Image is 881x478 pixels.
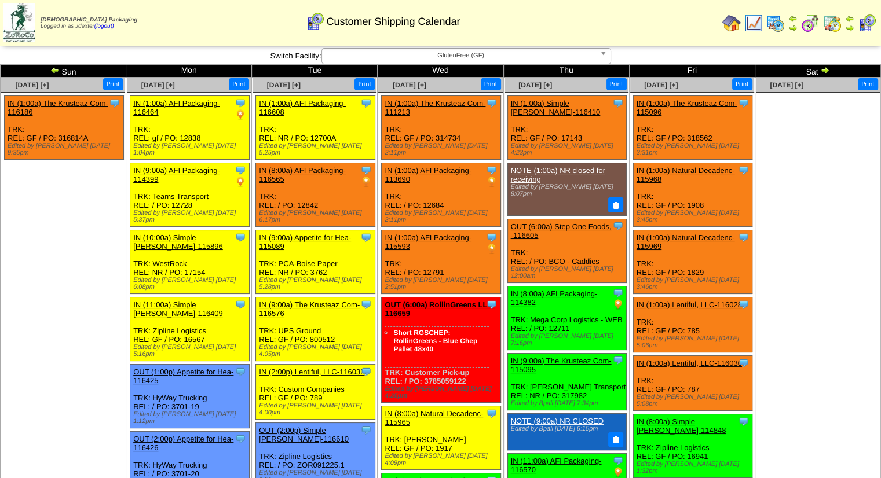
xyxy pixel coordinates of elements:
[606,78,627,90] button: Print
[722,14,741,32] img: home.gif
[755,65,880,78] td: Sat
[235,97,246,109] img: Tooltip
[637,335,752,349] div: Edited by [PERSON_NAME] [DATE] 5:06pm
[259,367,364,376] a: IN (2:00p) Lentiful, LLC-116032
[503,65,629,78] td: Thu
[845,14,854,23] img: arrowleft.gif
[507,219,627,282] div: TRK: REL: / PO: BCO - Caddies
[608,432,623,447] button: Delete Note
[486,97,498,109] img: Tooltip
[235,176,246,187] img: PO
[235,433,246,444] img: Tooltip
[481,78,501,90] button: Print
[393,81,426,89] span: [DATE] [+]
[360,366,372,377] img: Tooltip
[109,97,120,109] img: Tooltip
[385,409,483,426] a: IN (8:00a) Natural Decadenc-115965
[259,142,375,156] div: Edited by [PERSON_NAME] [DATE] 5:25pm
[385,99,485,116] a: IN (1:00a) The Krusteaz Com-111213
[360,299,372,310] img: Tooltip
[738,231,750,243] img: Tooltip
[633,96,752,160] div: TRK: REL: GF / PO: 318562
[133,233,223,251] a: IN (10:00a) Simple [PERSON_NAME]-115896
[256,297,375,361] div: TRK: UPS Ground REL: GF / PO: 800512
[637,359,742,367] a: IN (1:00a) Lentiful, LLC-116030
[511,266,627,280] div: Edited by [PERSON_NAME] [DATE] 12:00am
[644,81,678,89] a: [DATE] [+]
[256,96,375,160] div: TRK: REL: NR / PO: 12700A
[511,289,598,307] a: IN (8:00a) AFI Packaging-114382
[801,14,820,32] img: calendarblend.gif
[235,366,246,377] img: Tooltip
[382,297,501,403] div: TRK: Customer Pick-up REL: / PO: 3785059122
[511,417,604,425] a: NOTE (9:00a) NR CLOSED
[385,385,500,399] div: Edited by [PERSON_NAME] [DATE] 4:25pm
[141,81,175,89] a: [DATE] [+]
[235,164,246,176] img: Tooltip
[256,163,375,227] div: TRK: REL: / PO: 12842
[633,230,752,294] div: TRK: REL: GF / PO: 1829
[133,300,223,318] a: IN (11:00a) Simple [PERSON_NAME]-116409
[637,166,735,183] a: IN (1:00a) Natural Decadenc-115968
[732,78,752,90] button: Print
[637,394,752,407] div: Edited by [PERSON_NAME] [DATE] 5:08pm
[235,231,246,243] img: Tooltip
[259,344,375,358] div: Edited by [PERSON_NAME] [DATE] 4:05pm
[382,96,501,160] div: TRK: REL: GF / PO: 314734
[511,183,622,197] div: Edited by [PERSON_NAME] [DATE] 8:07pm
[259,233,351,251] a: IN (9:00a) Appetite for Hea-115089
[511,400,627,407] div: Edited by Bpali [DATE] 7:34pm
[486,299,498,310] img: Tooltip
[133,411,249,425] div: Edited by [PERSON_NAME] [DATE] 1:12pm
[845,23,854,32] img: arrowright.gif
[133,435,233,452] a: OUT (2:00p) Appetite for Hea-116426
[788,23,798,32] img: arrowright.gif
[637,417,726,435] a: IN (8:00a) Simple [PERSON_NAME]-114848
[133,277,249,291] div: Edited by [PERSON_NAME] [DATE] 6:08pm
[637,209,752,223] div: Edited by [PERSON_NAME] [DATE] 3:45pm
[259,277,375,291] div: Edited by [PERSON_NAME] [DATE] 5:28pm
[612,354,624,366] img: Tooltip
[511,356,612,374] a: IN (9:00a) The Krusteaz Com-115095
[511,166,605,183] a: NOTE (1:00a) NR closed for receiving
[507,286,627,350] div: TRK: Mega Corp Logistics - WEB REL: / PO: 12711
[133,367,233,385] a: OUT (1:00p) Appetite for Hea-116425
[393,329,477,353] a: Short RGSCHEP: RollinGreens - Blue Chep Pallet 48x40
[385,277,500,291] div: Edited by [PERSON_NAME] [DATE] 2:51pm
[259,426,349,443] a: OUT (2:00p) Simple [PERSON_NAME]-116610
[133,209,249,223] div: Edited by [PERSON_NAME] [DATE] 5:37pm
[770,81,803,89] a: [DATE] [+]
[511,333,627,347] div: Edited by [PERSON_NAME] [DATE] 7:16pm
[608,197,623,212] button: Delete Note
[360,97,372,109] img: Tooltip
[738,416,750,427] img: Tooltip
[518,81,552,89] a: [DATE] [+]
[103,78,123,90] button: Print
[130,230,250,294] div: TRK: WestRock REL: NR / PO: 17154
[235,109,246,120] img: PO
[267,81,301,89] span: [DATE] [+]
[738,299,750,310] img: Tooltip
[511,142,627,156] div: Edited by [PERSON_NAME] [DATE] 4:23pm
[8,99,108,116] a: IN (1:00a) The Krusteaz Com-116186
[612,287,624,299] img: Tooltip
[130,163,250,227] div: TRK: Teams Transport REL: / PO: 12728
[788,14,798,23] img: arrowleft.gif
[256,365,375,420] div: TRK: Custom Companies REL: GF / PO: 789
[385,300,495,318] a: OUT (6:00a) RollinGreens LLC-116659
[633,414,752,478] div: TRK: Zipline Logistics REL: GF / PO: 16941
[133,99,220,116] a: IN (1:00a) AFI Packaging-116464
[41,17,137,30] span: Logged in as Jdexter
[354,78,375,90] button: Print
[612,97,624,109] img: Tooltip
[360,424,372,436] img: Tooltip
[41,17,137,23] span: [DEMOGRAPHIC_DATA] Packaging
[385,142,500,156] div: Edited by [PERSON_NAME] [DATE] 2:11pm
[130,297,250,361] div: TRK: Zipline Logistics REL: GF / PO: 16567
[382,406,501,470] div: TRK: [PERSON_NAME] REL: GF / PO: 1917
[385,209,500,223] div: Edited by [PERSON_NAME] [DATE] 2:11pm
[629,65,755,78] td: Fri
[486,407,498,419] img: Tooltip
